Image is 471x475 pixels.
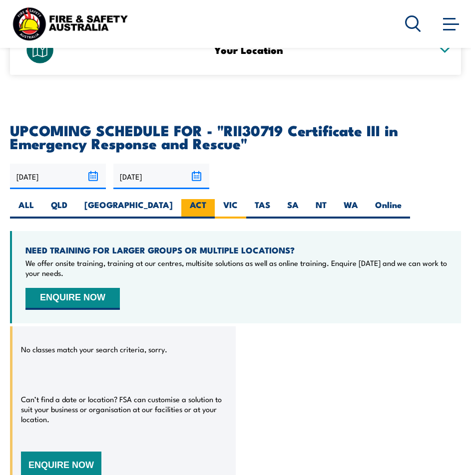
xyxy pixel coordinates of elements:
p: No classes match your search criteria, sorry. [21,344,167,354]
p: We offer onsite training, training at our centres, multisite solutions as well as online training... [25,258,448,278]
p: Can’t find a date or location? FSA can customise a solution to suit your business or organisation... [21,394,225,424]
label: TAS [246,199,279,219]
label: Online [367,199,410,219]
label: [GEOGRAPHIC_DATA] [76,199,181,219]
label: QLD [42,199,76,219]
label: SA [279,199,307,219]
label: WA [335,199,367,219]
h2: UPCOMING SCHEDULE FOR - "RII30719 Certificate III in Emergency Response and Rescue" [10,123,461,149]
label: VIC [215,199,246,219]
input: From date [10,164,106,189]
label: ALL [10,199,42,219]
input: To date [113,164,209,189]
h4: NEED TRAINING FOR LARGER GROUPS OR MULTIPLE LOCATIONS? [25,244,448,255]
h3: Your Location [66,44,431,55]
label: NT [307,199,335,219]
button: ENQUIRE NOW [25,288,120,310]
label: ACT [181,199,215,219]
